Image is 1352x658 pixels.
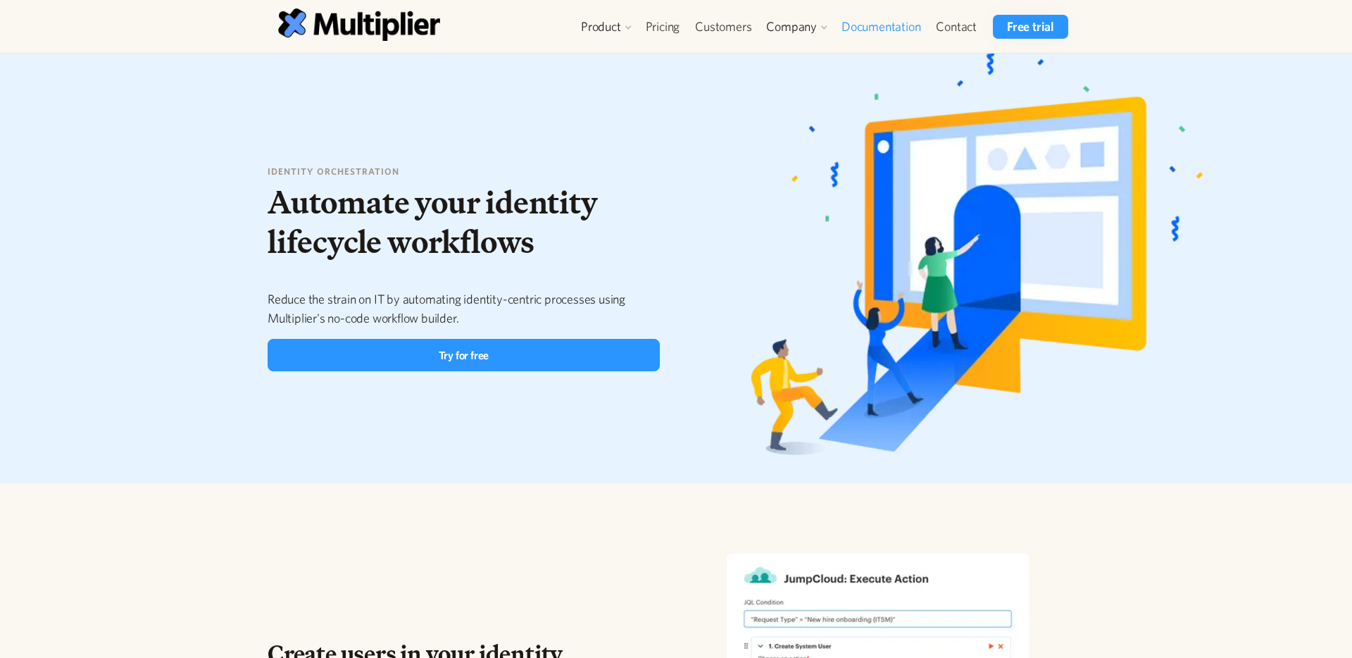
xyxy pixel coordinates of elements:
[581,18,621,35] div: Product
[993,15,1068,39] a: Free trial
[268,182,660,262] h1: Automate your identity lifecycle workflows
[638,15,688,39] a: Pricing
[751,44,1203,455] img: Desktop and Mobile illustration
[268,290,660,328] p: Reduce the strain on IT by automating identity-centric processes using Multiplier's no-code workf...
[834,15,928,39] a: Documentation
[928,15,984,39] a: Contact
[766,18,817,35] div: Company
[268,339,660,371] a: Try for free
[687,15,759,39] a: Customers
[268,165,660,179] h6: identity orchestration
[574,15,638,39] div: Product
[759,15,834,39] div: Company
